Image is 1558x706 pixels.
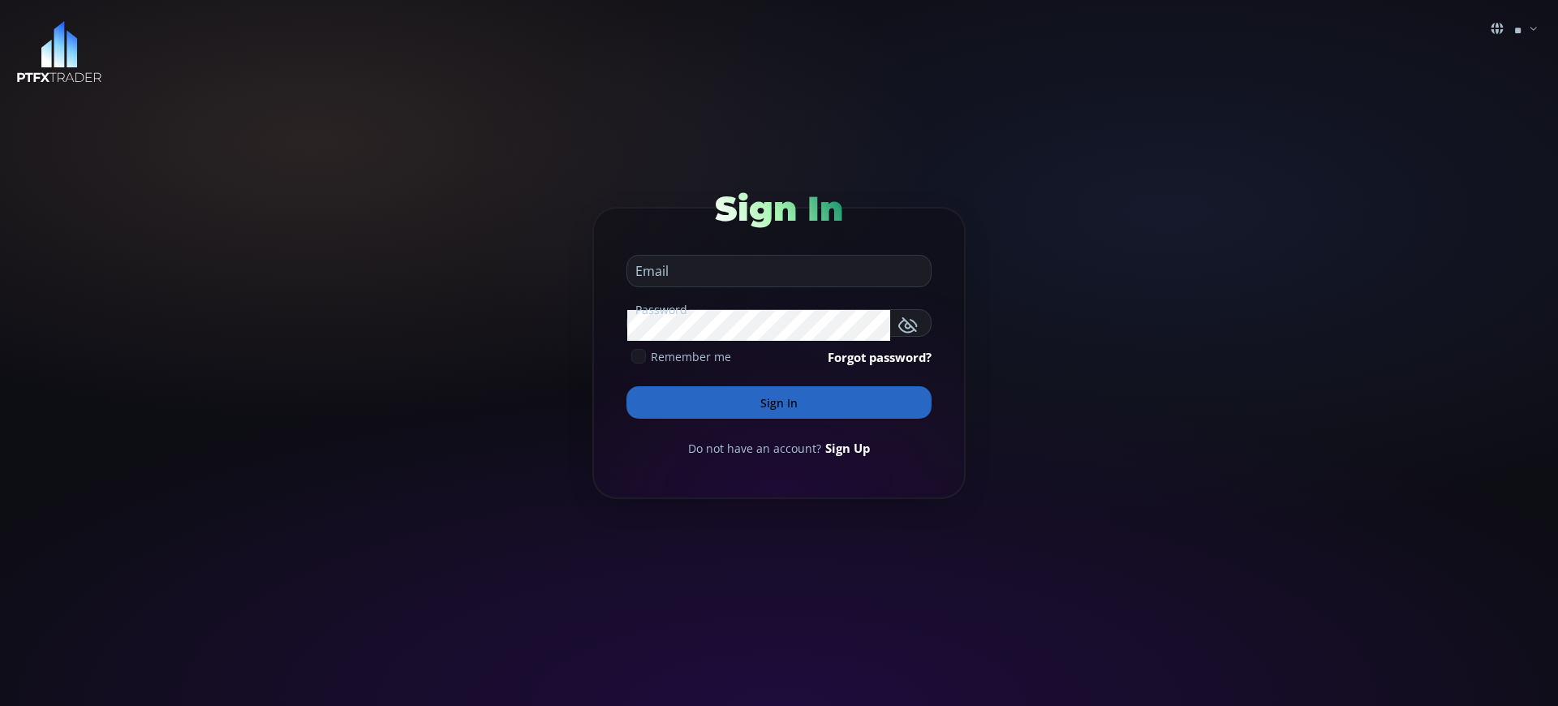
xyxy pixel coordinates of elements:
span: Remember me [651,348,731,365]
span: Sign In [715,187,843,230]
a: Forgot password? [828,348,932,366]
div: Do not have an account? [626,439,932,457]
button: Sign In [626,386,932,419]
a: Sign Up [825,439,870,457]
img: LOGO [16,21,102,84]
